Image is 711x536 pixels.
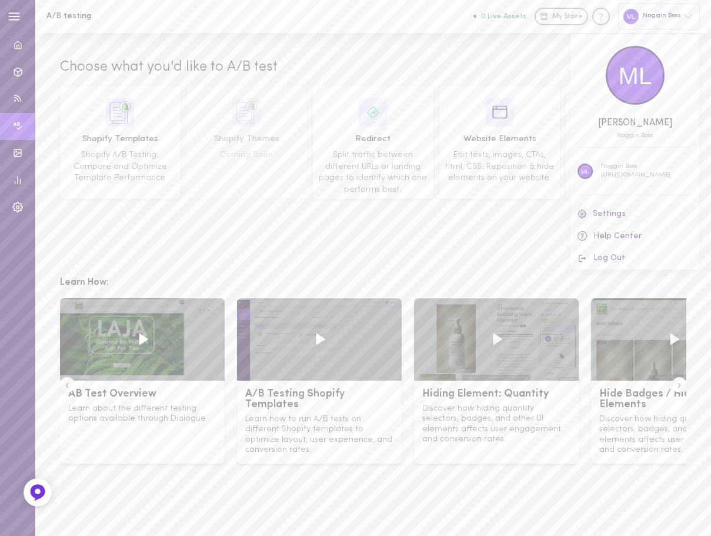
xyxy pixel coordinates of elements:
a: Help Center [570,225,699,248]
a: Settings [570,204,699,225]
p: Noggin Boss [601,162,670,171]
button: Log Out [570,248,699,270]
img: Feedback Button [29,484,46,501]
p: [URL][DOMAIN_NAME] [601,171,670,180]
div: [PERSON_NAME] [570,119,699,128]
div: 22109 [570,132,699,139]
